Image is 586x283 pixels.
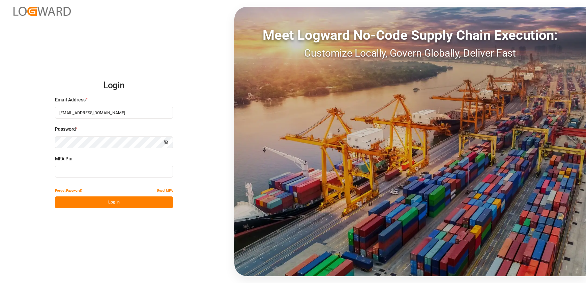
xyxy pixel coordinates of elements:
[157,185,173,196] button: Reset MFA
[234,25,586,45] div: Meet Logward No-Code Supply Chain Execution:
[55,185,83,196] button: Forgot Password?
[13,7,71,16] img: Logward_new_orange.png
[55,196,173,208] button: Log In
[55,155,72,162] span: MFA Pin
[55,107,173,119] input: Enter your email
[55,96,86,103] span: Email Address
[55,75,173,96] h2: Login
[234,45,586,61] div: Customize Locally, Govern Globally, Deliver Fast
[55,126,76,133] span: Password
